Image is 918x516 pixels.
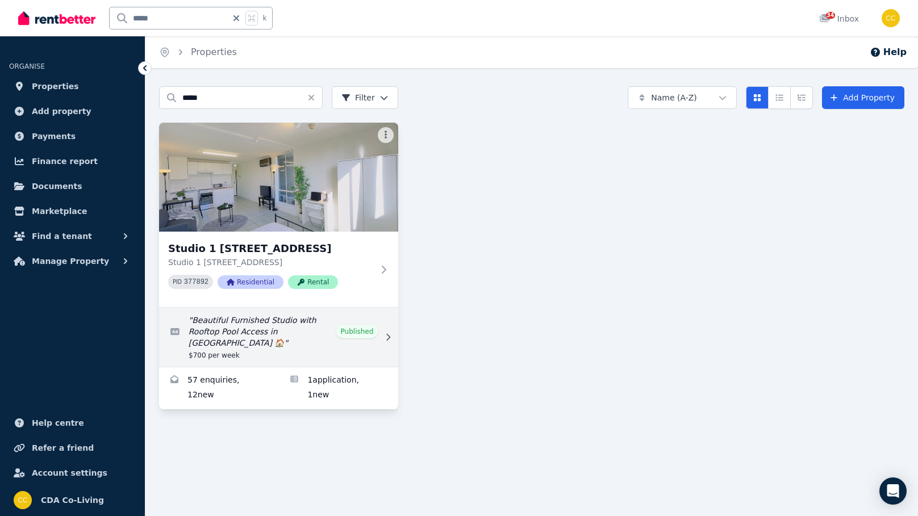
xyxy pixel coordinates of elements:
[32,204,87,218] span: Marketplace
[168,257,373,268] p: Studio 1 [STREET_ADDRESS]
[9,225,136,247] button: Find a tenant
[9,62,45,70] span: ORGANISE
[159,123,398,307] a: Studio 1 71/13 Waine St, Surry HillsStudio 1 [STREET_ADDRESS]Studio 1 [STREET_ADDRESS]PID 377892R...
[746,86,769,109] button: Card view
[9,75,136,98] a: Properties
[32,466,107,480] span: Account settings
[145,36,251,68] nav: Breadcrumb
[9,175,136,198] a: Documents
[32,104,91,118] span: Add property
[746,86,813,109] div: View options
[14,491,32,509] img: CDA Co-Living
[218,275,283,289] span: Residential
[32,416,84,430] span: Help centre
[262,14,266,23] span: k
[790,86,813,109] button: Expanded list view
[32,179,82,193] span: Documents
[9,100,136,123] a: Add property
[18,10,95,27] img: RentBetter
[32,229,92,243] span: Find a tenant
[870,45,907,59] button: Help
[332,86,398,109] button: Filter
[279,367,399,409] a: Applications for Studio 1 71/13 Waine St, Surry Hills
[9,412,136,434] a: Help centre
[819,13,859,24] div: Inbox
[9,462,136,484] a: Account settings
[822,86,904,109] a: Add Property
[288,275,338,289] span: Rental
[159,123,398,232] img: Studio 1 71/13 Waine St, Surry Hills
[41,493,104,507] span: CDA Co-Living
[32,254,109,268] span: Manage Property
[32,129,76,143] span: Payments
[9,200,136,223] a: Marketplace
[168,241,373,257] h3: Studio 1 [STREET_ADDRESS]
[32,154,98,168] span: Finance report
[378,127,394,143] button: More options
[159,367,279,409] a: Enquiries for Studio 1 71/13 Waine St, Surry Hills
[651,92,697,103] span: Name (A-Z)
[191,47,237,57] a: Properties
[826,12,835,19] span: 34
[882,9,900,27] img: CDA Co-Living
[307,86,323,109] button: Clear search
[9,250,136,272] button: Manage Property
[32,441,94,455] span: Refer a friend
[173,279,182,285] small: PID
[628,86,737,109] button: Name (A-Z)
[341,92,375,103] span: Filter
[768,86,791,109] button: Compact list view
[159,308,398,367] a: Edit listing: Beautiful Furnished Studio with Rooftop Pool Access in Surry Hills 🏠
[9,437,136,459] a: Refer a friend
[879,477,907,505] div: Open Intercom Messenger
[9,150,136,173] a: Finance report
[184,278,208,286] code: 377892
[9,125,136,148] a: Payments
[32,79,79,93] span: Properties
